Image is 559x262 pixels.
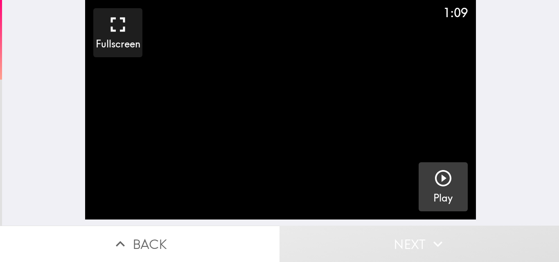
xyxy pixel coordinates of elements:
div: 1:09 [443,4,468,21]
button: Next [279,226,559,262]
button: Fullscreen [93,8,142,57]
h5: Play [433,191,453,205]
button: Play [419,162,468,211]
h5: Fullscreen [96,37,140,51]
